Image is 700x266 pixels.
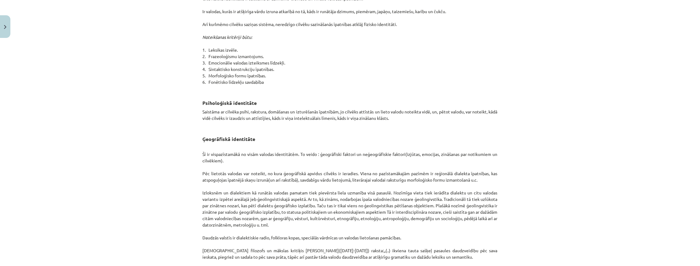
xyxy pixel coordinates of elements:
img: icon-close-lesson-0947bae3869378f0d4975bcd49f059093ad1ed9edebbc8119c70593378902aed.svg [4,25,6,29]
p: Saistāma ar cilvēka psihi, rakstura, domāšanas un izturēšanās īpatnībām, jo cilvēks attīstās un l... [203,109,498,128]
em: Noteikšanas kritēriji būtu: [203,34,252,40]
strong: Psiholoģiskā identitāte [203,100,257,106]
strong: Ģeogrāfiskā identitāte [203,136,256,142]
